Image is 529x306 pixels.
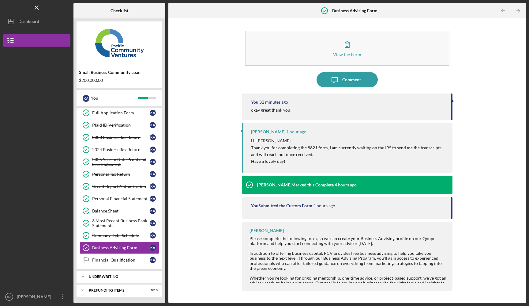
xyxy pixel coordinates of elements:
[150,257,156,263] div: K A
[92,218,150,228] div: 3 Most Recent Business Bank Statements
[80,229,159,242] a: Company Debt ScheduleKA
[251,144,447,158] p: Thank you for completing the 8821 form, I am currently waiting on the IRS to send me the transcri...
[317,72,378,87] button: Comment
[150,183,156,189] div: K A
[79,70,160,75] div: Small Business Community Loan
[7,295,11,299] text: KA
[150,245,156,251] div: K A
[80,131,159,143] a: 2023 Business Tax ReturnKA
[286,129,306,134] time: 2025-09-30 20:38
[92,208,150,213] div: Balance Sheet
[80,205,159,217] a: Balance SheetKA
[251,100,258,105] div: You
[150,147,156,153] div: K A
[80,156,159,168] a: 2025 Year to Date Profit and Loss StatementKA
[342,72,361,87] div: Comment
[15,291,55,304] div: [PERSON_NAME]
[92,110,150,115] div: Full Application Form
[92,245,150,250] div: Business Advising Form
[251,158,447,165] p: Have a lovely day!
[3,291,70,303] button: KA[PERSON_NAME]
[249,236,447,246] div: Please complete the following form, so we can create your Business Advising profile on our Qooper...
[89,289,142,292] div: Prefunding Items
[150,134,156,140] div: K A
[92,135,150,140] div: 2023 Business Tax Return
[92,233,150,238] div: Company Debt Schedule
[89,275,155,278] div: Underwriting
[80,143,159,156] a: 2024 Business Tax ReturnKA
[257,182,334,187] div: [PERSON_NAME] Marked this Complete
[150,122,156,128] div: K A
[332,8,377,13] b: Business Advising Form
[92,258,150,262] div: Financial Qualification
[251,203,312,208] div: You Submitted the Custom Form
[111,8,128,13] b: Checklist
[80,180,159,193] a: Credit Report AuthorizationKA
[335,182,357,187] time: 2025-09-30 17:27
[150,171,156,177] div: K A
[80,119,159,131] a: Plaid ID VerificationKA
[251,129,285,134] div: [PERSON_NAME]
[150,208,156,214] div: K A
[249,276,447,290] div: Whether you're looking for ongoing mentorship, one-time advice, or project-based support, we’ve g...
[92,196,150,201] div: Personal Financial Statement
[147,289,158,292] div: 0 / 10
[80,168,159,180] a: Personal Tax ReturnKA
[259,100,288,105] time: 2025-09-30 21:12
[18,15,39,29] div: Dashboard
[245,31,450,66] button: View the Form
[80,254,159,266] a: Financial QualificationKA
[80,217,159,229] a: 3 Most Recent Business Bank StatementsKA
[92,147,150,152] div: 2024 Business Tax Return
[333,52,361,57] div: View the Form
[80,242,159,254] a: Business Advising FormKA
[150,159,156,165] div: K A
[92,172,150,177] div: Personal Tax Return
[150,196,156,202] div: K A
[150,232,156,239] div: K A
[251,108,292,113] div: okay great thank you!
[92,184,150,189] div: Credit Report Authorization
[79,78,160,83] div: $200,000.00
[249,228,284,233] div: [PERSON_NAME]
[3,15,70,28] button: Dashboard
[83,95,89,102] div: K A
[251,137,447,144] p: Hi [PERSON_NAME],
[80,107,159,119] a: Full Application FormKA
[150,220,156,226] div: K A
[92,157,150,167] div: 2025 Year to Date Profit and Loss Statement
[91,93,138,103] div: You
[92,123,150,128] div: Plaid ID Verification
[150,110,156,116] div: K A
[313,203,335,208] time: 2025-09-30 16:55
[80,193,159,205] a: Personal Financial StatementKA
[77,25,162,61] img: Product logo
[249,251,447,270] div: In addition to offering business capital, PCV provides free business advising to help you take yo...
